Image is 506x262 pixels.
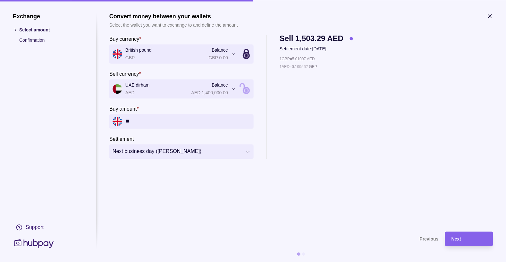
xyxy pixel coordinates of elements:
[109,232,439,246] button: Previous
[109,136,134,142] p: Settlement
[109,105,139,113] label: Buy amount
[280,35,343,42] span: Sell 1,503.29 AED
[26,224,44,231] div: Support
[109,13,238,20] h1: Convert money between your wallets
[451,237,461,242] span: Next
[109,36,139,42] p: Buy currency
[280,55,315,63] p: 1 GBP = 5.01097 AED
[19,26,83,33] p: Select amount
[109,106,137,112] p: Buy amount
[113,117,122,126] img: gb
[445,232,493,246] button: Next
[109,70,141,78] label: Sell currency
[13,13,83,20] h1: Exchange
[280,63,317,70] p: 1 AED = 0.199562 GBP
[19,37,83,44] p: Confirmation
[109,21,238,29] p: Select the wallet you want to exchange to and define the amount
[109,135,134,143] label: Settlement
[109,35,141,43] label: Buy currency
[420,237,439,242] span: Previous
[125,114,250,129] input: amount
[280,45,353,52] p: Settlement date: [DATE]
[13,221,83,234] a: Support
[109,71,139,77] p: Sell currency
